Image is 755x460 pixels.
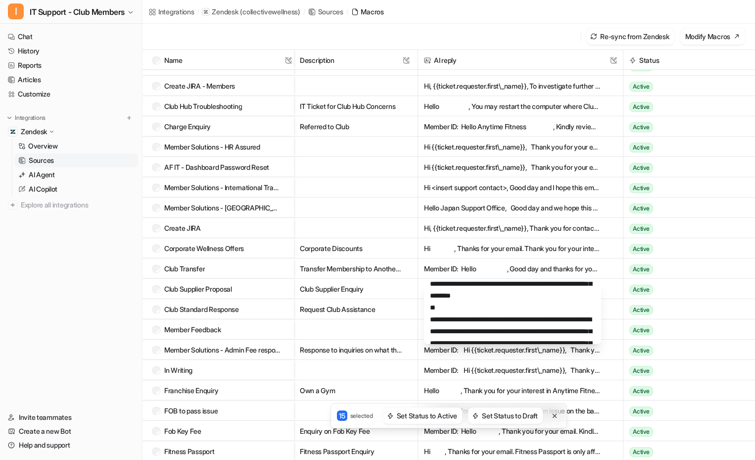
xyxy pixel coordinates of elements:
span: Active [629,305,653,315]
a: Help and support [4,438,138,452]
button: Active [629,157,739,177]
span: Description [300,50,412,70]
p: AF IT - Dashboard Password Reset [164,157,269,177]
img: explore all integrations [8,200,18,210]
span: Active [629,427,653,437]
button: Active [629,360,739,380]
div: Macros [361,6,383,17]
span: Active [629,143,653,153]
button: Member ID: Hello , Thank you for your email. Kindly see clause below from the membership agreemen... [424,421,601,441]
span: Active [629,183,653,193]
img: menu_add.svg [126,114,133,121]
p: Zendesk [212,7,238,17]
button: Active [629,319,739,340]
button: Own a Gym [300,380,402,401]
span: Active [629,102,653,112]
span: Active [629,264,653,274]
a: Zendesk(collectivewellness) [202,7,300,17]
p: Overview [28,141,58,151]
button: Active [629,238,739,258]
button: Hi <insert support contact>, Good day and I hope this email finds you well. Could you please prov... [424,177,601,198]
p: Member Solutions - International Transfer Support Contact [164,177,281,198]
a: Sources [308,6,343,17]
a: AI Copilot [14,182,138,196]
p: Zendesk [21,127,47,137]
button: Request Club Assistance [300,299,402,319]
button: Active [629,279,739,299]
span: Active [629,204,653,213]
span: IT Support - Club Members [30,5,125,19]
p: 15 [337,410,347,421]
button: Hello Japan Support Office, Good day and we hope this email finds you well. Could you please assi... [424,198,601,218]
p: Create JIRA - Members [164,76,235,96]
button: Active [629,421,739,441]
p: Charge Enquiry [164,116,211,137]
span: Active [629,122,653,132]
p: Integrations [15,114,46,122]
button: Set Status to Active [383,408,462,424]
button: Corporate Discounts [300,238,402,258]
p: Corporate Wellness Offers [164,238,244,258]
button: Active [629,198,739,218]
span: / [346,7,348,16]
p: Member Feedback [164,319,221,340]
button: Member ID: Hi {{ticket.requester.first\_name}}, Thank you for your email. Regarding your enquiry,... [424,340,601,360]
button: Transfer Membership to Another Club [300,258,402,279]
p: Member Solutions - [GEOGRAPHIC_DATA] International Transfer [164,198,281,218]
button: Member ID: Hello , Good day and thanks for your email. A membership is automatically transferred ... [424,258,601,279]
button: Active [629,116,739,137]
button: Active [629,380,739,401]
p: ( collectivewellness ) [240,7,300,17]
a: Reports [4,58,138,72]
button: Enquiry on Fob Key Fee [300,421,402,441]
img: expand menu [6,114,13,121]
span: / [303,7,305,16]
button: Active [629,96,739,116]
button: Hi {{ticket.requester.first\_name}}, Thank you for your email. To access your account, please use... [424,157,601,177]
button: Active [629,177,739,198]
button: Member ID: Hello Anytime Fitness , Kindly review email received below from your member regarding ... [424,116,601,137]
button: Active [629,137,739,157]
p: Create JIRA [164,218,201,238]
p: In Writing [164,360,192,380]
button: Modify Macros [680,28,745,45]
div: Integrations [158,6,194,17]
span: Explore all integrations [21,197,134,213]
p: Fob Key Fee [164,421,201,441]
a: Macros [351,6,383,17]
button: Active [629,299,739,319]
span: Active [629,61,653,71]
p: Club Transfer [164,258,205,279]
button: Referred to Club [300,116,402,137]
p: selected [350,411,373,420]
a: Invite teammates [4,410,138,424]
button: Hello , You may restart the computer where ClubHub is installed. You may also do the same for the... [424,96,601,116]
button: Hi , Thanks for your email. There was an issue on the backend of the system wherein FOB key users... [424,401,601,421]
p: Club Standard Response [164,299,239,319]
p: Sources [29,155,54,165]
div: AI reply [424,50,457,70]
span: Active [629,244,653,254]
button: Hi {{ticket.requester.first\_name}}, Thank you for your email. For HR-related enquiries, please c... [424,137,601,157]
button: Active [629,218,739,238]
span: Active [629,285,653,295]
button: Hello , Thank you for your interest in Anytime Fitness. Kindly access the link below for your enq... [424,380,601,401]
span: Active [629,82,653,92]
span: Status [627,50,751,70]
button: Active [629,340,739,360]
a: Customize [4,87,138,101]
a: Explore all integrations [4,198,138,212]
span: Active [629,366,653,376]
button: Hi , Thanks for your email. Thank you for your interest in Anytime Fitness. Please note that Anyt... [424,238,601,258]
img: Zendesk [10,129,16,135]
span: / [197,7,199,16]
span: Active [629,386,653,396]
span: Active [629,447,653,457]
a: AI Agent [14,168,138,182]
span: Active [629,163,653,173]
button: Member ID: Hi {{ticket.requester.first\_name}}, Thank you for reaching out. To ensure your concer... [424,360,601,380]
p: Member Solutions - HR Assured [164,137,260,157]
button: Club Supplier Enquiry [300,279,402,299]
button: Active [629,76,739,96]
div: Name [152,50,183,70]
